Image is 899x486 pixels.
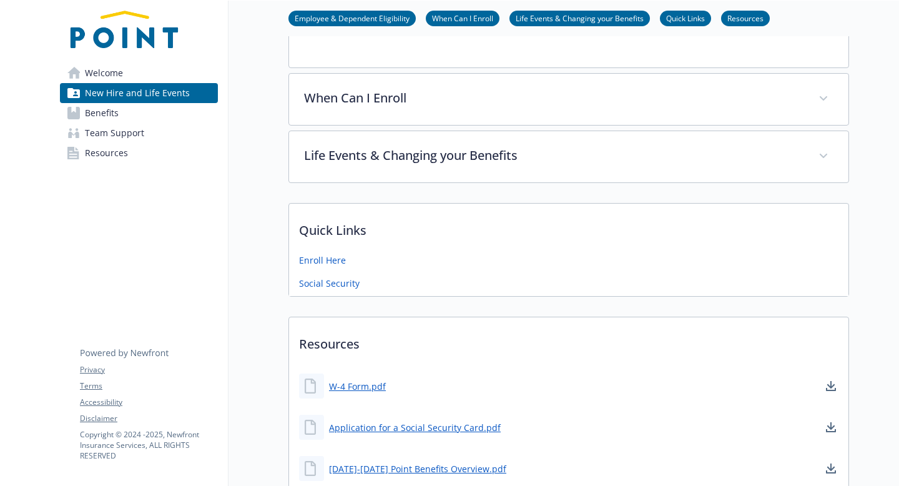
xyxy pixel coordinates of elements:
span: Welcome [85,63,123,83]
a: Privacy [80,364,217,375]
a: Enroll Here [299,254,346,267]
a: download document [823,379,838,394]
a: Resources [60,143,218,163]
a: Quick Links [660,12,711,24]
div: Life Events & Changing your Benefits [289,131,848,182]
a: Application for a Social Security Card.pdf [329,421,501,434]
span: Team Support [85,123,144,143]
a: Welcome [60,63,218,83]
a: New Hire and Life Events [60,83,218,103]
a: Employee & Dependent Eligibility [288,12,416,24]
p: Copyright © 2024 - 2025 , Newfront Insurance Services, ALL RIGHTS RESERVED [80,429,217,461]
a: Team Support [60,123,218,143]
a: download document [823,461,838,476]
a: When Can I Enroll [426,12,499,24]
a: Accessibility [80,397,217,408]
a: [DATE]-[DATE] Point Benefits Overview.pdf [329,462,506,475]
a: W-4 Form.pdf [329,380,386,393]
p: Resources [289,317,848,364]
a: Disclaimer [80,413,217,424]
a: Resources [721,12,770,24]
a: download document [823,420,838,435]
p: Life Events & Changing your Benefits [304,146,803,165]
span: Resources [85,143,128,163]
a: Terms [80,380,217,392]
span: New Hire and Life Events [85,83,190,103]
a: Benefits [60,103,218,123]
p: When Can I Enroll [304,89,803,107]
a: Social Security [299,277,360,290]
span: Benefits [85,103,119,123]
p: Quick Links [289,204,848,250]
div: When Can I Enroll [289,74,848,125]
a: Life Events & Changing your Benefits [509,12,650,24]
